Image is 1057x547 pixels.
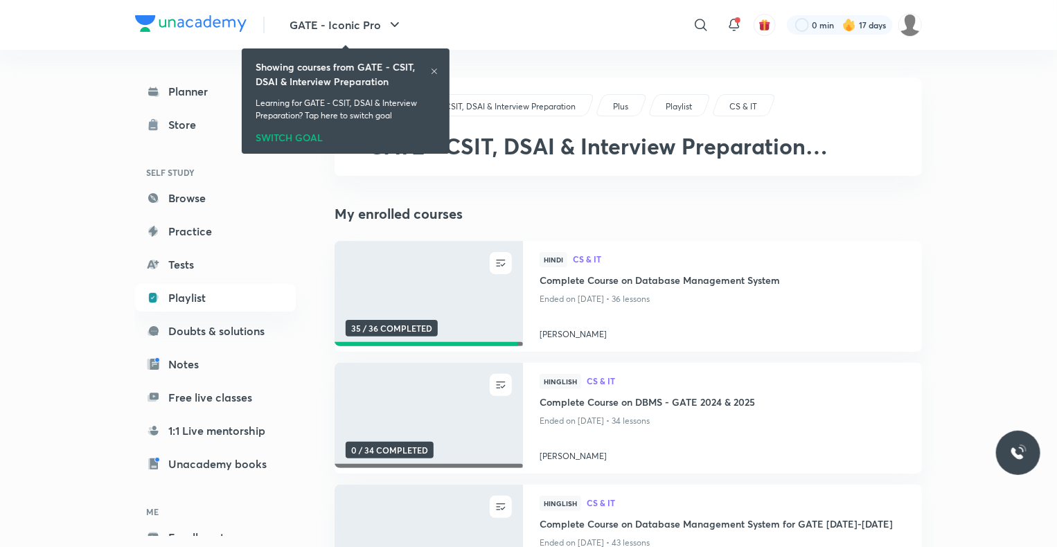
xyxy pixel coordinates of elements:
[540,273,905,290] a: Complete Course on Database Management System
[540,252,567,267] span: Hindi
[135,417,296,445] a: 1:1 Live mentorship
[135,317,296,345] a: Doubts & solutions
[135,15,247,35] a: Company Logo
[540,374,581,389] span: Hinglish
[335,241,523,352] a: new-thumbnail35 / 36 COMPLETED
[898,13,922,37] img: Deepika S S
[256,60,430,89] h6: Showing courses from GATE - CSIT, DSAI & Interview Preparation
[540,323,905,341] a: [PERSON_NAME]
[587,499,905,508] a: CS & IT
[346,442,434,458] span: 0 / 34 COMPLETED
[332,362,524,469] img: new-thumbnail
[346,320,438,337] span: 35 / 36 COMPLETED
[540,290,905,308] p: Ended on [DATE] • 36 lessons
[135,161,296,184] h6: SELF STUDY
[587,377,905,386] a: CS & IT
[256,127,436,143] div: SWITCH GOAL
[414,100,578,113] a: GATE - CSIT, DSAI & Interview Preparation
[758,19,771,31] img: avatar
[611,100,631,113] a: Plus
[540,496,581,511] span: Hinglish
[135,78,296,105] a: Planner
[256,97,436,122] p: Learning for GATE - CSIT, DSAI & Interview Preparation? Tap here to switch goal
[587,377,905,385] span: CS & IT
[416,100,576,113] p: GATE - CSIT, DSAI & Interview Preparation
[135,251,296,278] a: Tests
[168,116,204,133] div: Store
[573,255,905,264] a: CS & IT
[135,111,296,138] a: Store
[613,100,628,113] p: Plus
[729,100,757,113] p: CS & IT
[135,284,296,312] a: Playlist
[135,450,296,478] a: Unacademy books
[754,14,776,36] button: avatar
[666,100,692,113] p: Playlist
[135,184,296,212] a: Browse
[281,11,411,39] button: GATE - Iconic Pro
[727,100,760,113] a: CS & IT
[540,412,905,430] p: Ended on [DATE] • 34 lessons
[135,15,247,32] img: Company Logo
[573,255,905,263] span: CS & IT
[540,395,905,412] a: Complete Course on DBMS - GATE 2024 & 2025
[135,350,296,378] a: Notes
[368,131,828,187] span: GATE - CSIT, DSAI & Interview Preparation Database Management System
[335,204,922,224] h4: My enrolled courses
[135,384,296,411] a: Free live classes
[540,517,905,534] a: Complete Course on Database Management System for GATE [DATE]-[DATE]
[540,445,905,463] a: [PERSON_NAME]
[135,500,296,523] h6: ME
[1010,445,1027,461] img: ttu
[335,363,523,474] a: new-thumbnail0 / 34 COMPLETED
[135,217,296,245] a: Practice
[587,499,905,507] span: CS & IT
[664,100,695,113] a: Playlist
[332,240,524,348] img: new-thumbnail
[842,18,856,32] img: streak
